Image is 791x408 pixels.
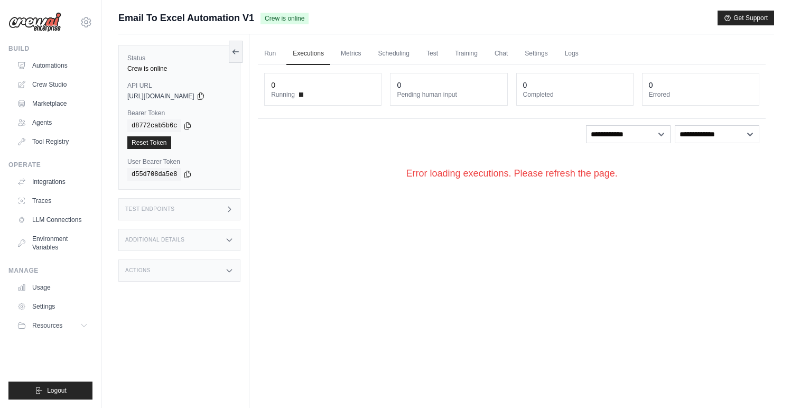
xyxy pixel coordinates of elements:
img: Logo [8,12,61,32]
dt: Errored [649,90,752,99]
a: Tool Registry [13,133,92,150]
span: Resources [32,321,62,330]
a: LLM Connections [13,211,92,228]
span: Crew is online [260,13,309,24]
a: Training [449,43,484,65]
code: d55d708da5e8 [127,168,181,181]
a: Agents [13,114,92,131]
button: Get Support [718,11,774,25]
span: Running [271,90,295,99]
a: Reset Token [127,136,171,149]
div: Crew is online [127,64,231,73]
button: Resources [13,317,92,334]
a: Settings [13,298,92,315]
h3: Test Endpoints [125,206,175,212]
a: Marketplace [13,95,92,112]
a: Scheduling [372,43,416,65]
a: Environment Variables [13,230,92,256]
label: API URL [127,81,231,90]
a: Logs [559,43,585,65]
label: Bearer Token [127,109,231,117]
div: Build [8,44,92,53]
button: Logout [8,382,92,400]
div: 0 [649,80,653,90]
div: Error loading executions. Please refresh the page. [258,150,766,198]
a: Crew Studio [13,76,92,93]
a: Run [258,43,282,65]
div: 0 [397,80,401,90]
code: d8772cab5b6c [127,119,181,132]
a: Executions [286,43,330,65]
a: Usage [13,279,92,296]
a: Metrics [334,43,368,65]
div: Manage [8,266,92,275]
a: Traces [13,192,92,209]
span: Email To Excel Automation V1 [118,11,254,25]
div: 0 [271,80,275,90]
div: 0 [523,80,527,90]
a: Automations [13,57,92,74]
span: Logout [47,386,67,395]
a: Integrations [13,173,92,190]
div: Operate [8,161,92,169]
h3: Additional Details [125,237,184,243]
a: Settings [518,43,554,65]
span: [URL][DOMAIN_NAME] [127,92,194,100]
dt: Completed [523,90,627,99]
a: Test [420,43,444,65]
iframe: Chat Widget [738,357,791,408]
a: Chat [488,43,514,65]
dt: Pending human input [397,90,500,99]
label: User Bearer Token [127,157,231,166]
h3: Actions [125,267,151,274]
label: Status [127,54,231,62]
